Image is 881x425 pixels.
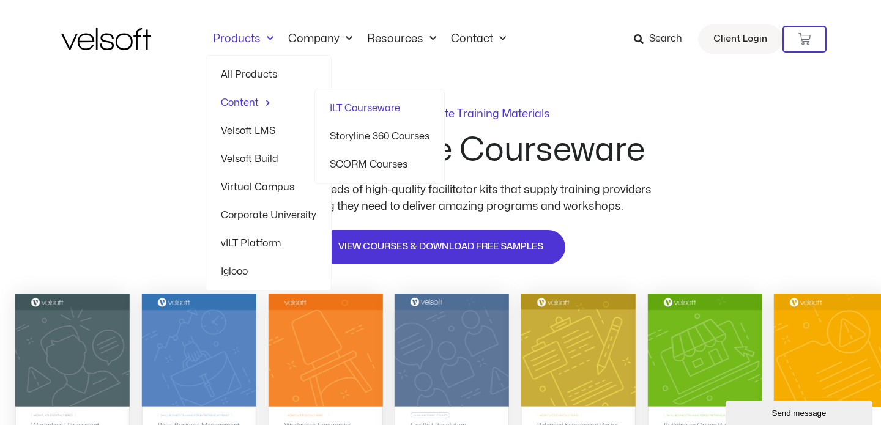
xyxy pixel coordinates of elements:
a: ProductsMenu Toggle [206,32,281,46]
a: CompanyMenu Toggle [281,32,360,46]
a: Velsoft Build [221,145,316,173]
ul: ProductsMenu Toggle [206,55,332,291]
a: Search [634,29,691,50]
span: Search [649,31,682,47]
img: Velsoft Training Materials [61,28,151,50]
a: SCORM Courses [330,150,429,179]
a: Client Login [698,24,782,54]
a: Virtual Campus [221,173,316,201]
a: ResourcesMenu Toggle [360,32,444,46]
span: VIEW COURSES & DOWNLOAD FREE SAMPLES [338,240,543,254]
a: ContactMenu Toggle [444,32,513,46]
a: Iglooo [221,257,316,286]
p: Velsoft offers hundreds of high-quality facilitator kits that supply training providers with ever... [220,182,661,215]
nav: Menu [206,32,513,46]
a: ContentMenu Toggle [221,89,316,117]
a: Corporate University [221,201,316,229]
ul: ContentMenu Toggle [314,89,445,184]
span: Client Login [713,31,767,47]
a: All Products [221,61,316,89]
a: VIEW COURSES & DOWNLOAD FREE SAMPLES [315,229,567,265]
a: ILT Courseware [330,94,429,122]
a: vILT Platform [221,229,316,257]
a: Velsoft LMS [221,117,316,145]
a: Storyline 360 Courses [330,122,429,150]
iframe: chat widget [726,398,875,425]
